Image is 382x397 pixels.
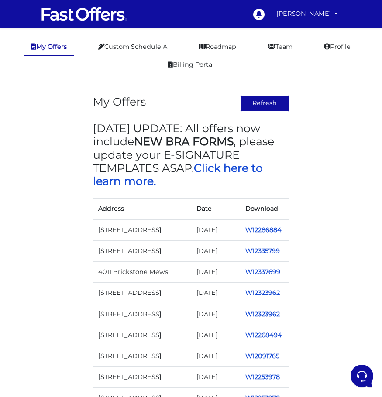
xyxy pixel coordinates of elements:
[191,304,241,325] td: [DATE]
[93,262,191,283] td: 4011 Brickstone Mews
[135,292,147,300] p: Help
[63,92,122,99] span: Start a Conversation
[192,38,243,55] a: Roadmap
[349,363,375,389] iframe: Customerly Messenger Launcher
[61,280,114,300] button: Messages
[191,262,241,283] td: [DATE]
[245,247,280,255] a: W12335799
[240,95,289,112] button: Refresh
[93,366,191,387] td: [STREET_ADDRESS]
[93,283,191,304] td: [STREET_ADDRESS]
[14,49,71,56] span: Your Conversations
[161,56,221,73] a: Billing Portal
[26,292,41,300] p: Home
[245,352,279,360] a: W12091765
[14,122,59,129] span: Find an Answer
[93,161,263,188] a: Click here to learn more.
[191,241,241,262] td: [DATE]
[93,304,191,325] td: [STREET_ADDRESS]
[317,38,358,55] a: Profile
[93,325,191,346] td: [STREET_ADDRESS]
[191,346,241,366] td: [DATE]
[14,87,161,105] button: Start a Conversation
[191,325,241,346] td: [DATE]
[93,122,289,188] h3: [DATE] UPDATE: All offers now include , please update your E-SIGNATURE TEMPLATES ASAP.
[245,310,280,318] a: W12323962
[75,292,100,300] p: Messages
[245,289,280,297] a: W12323962
[91,38,174,55] a: Custom Schedule A
[7,7,147,35] h2: Hello [PERSON_NAME] 👋
[273,5,342,22] a: [PERSON_NAME]
[245,268,280,276] a: W12337699
[245,226,282,234] a: W12286884
[93,95,146,108] h3: My Offers
[93,219,191,241] td: [STREET_ADDRESS]
[245,373,280,381] a: W12253978
[141,49,161,56] a: See all
[14,63,31,80] img: dark
[93,198,191,220] th: Address
[245,331,282,339] a: W12268494
[93,241,191,262] td: [STREET_ADDRESS]
[240,198,289,220] th: Download
[191,283,241,304] td: [DATE]
[20,141,143,150] input: Search for an Article...
[7,280,61,300] button: Home
[191,366,241,387] td: [DATE]
[261,38,299,55] a: Team
[134,135,234,148] strong: NEW BRA FORMS
[114,280,168,300] button: Help
[109,122,161,129] a: Open Help Center
[28,63,45,80] img: dark
[191,198,241,220] th: Date
[93,346,191,366] td: [STREET_ADDRESS]
[24,38,74,56] a: My Offers
[191,219,241,241] td: [DATE]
